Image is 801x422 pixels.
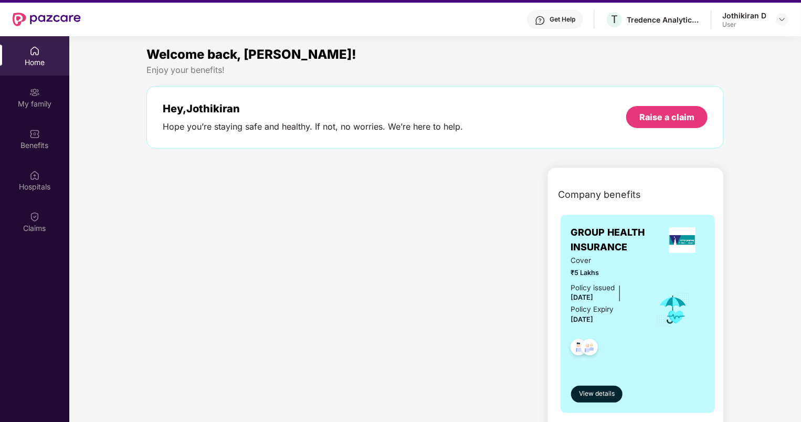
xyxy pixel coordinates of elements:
img: svg+xml;base64,PHN2ZyBpZD0iRHJvcGRvd24tMzJ4MzIiIHhtbG5zPSJodHRwOi8vd3d3LnczLm9yZy8yMDAwL3N2ZyIgd2... [778,15,786,24]
span: [DATE] [571,293,594,301]
span: GROUP HEALTH INSURANCE [571,225,661,255]
div: Hope you’re staying safe and healthy. If not, no worries. We’re here to help. [163,121,463,132]
img: svg+xml;base64,PHN2ZyBpZD0iQ2xhaW0iIHhtbG5zPSJodHRwOi8vd3d3LnczLm9yZy8yMDAwL3N2ZyIgd2lkdGg9IjIwIi... [29,212,40,222]
span: View details [579,389,615,399]
img: icon [656,292,690,327]
img: New Pazcare Logo [13,13,81,26]
img: insurerLogo [669,227,695,253]
img: svg+xml;base64,PHN2ZyBpZD0iSG9zcGl0YWxzIiB4bWxucz0iaHR0cDovL3d3dy53My5vcmcvMjAwMC9zdmciIHdpZHRoPS... [29,170,40,181]
span: T [611,13,618,26]
img: svg+xml;base64,PHN2ZyB3aWR0aD0iMjAiIGhlaWdodD0iMjAiIHZpZXdCb3g9IjAgMCAyMCAyMCIgZmlsbD0ibm9uZSIgeG... [29,87,40,98]
img: svg+xml;base64,PHN2ZyBpZD0iSG9tZSIgeG1sbnM9Imh0dHA6Ly93d3cudzMub3JnLzIwMDAvc3ZnIiB3aWR0aD0iMjAiIG... [29,46,40,56]
div: Get Help [550,15,575,24]
div: Tredence Analytics Solutions Private Limited [627,15,700,25]
span: ₹5 Lakhs [571,268,642,278]
span: Welcome back, [PERSON_NAME]! [146,47,356,62]
img: svg+xml;base64,PHN2ZyB4bWxucz0iaHR0cDovL3d3dy53My5vcmcvMjAwMC9zdmciIHdpZHRoPSI0OC45NDMiIGhlaWdodD... [566,336,592,362]
img: svg+xml;base64,PHN2ZyBpZD0iQmVuZWZpdHMiIHhtbG5zPSJodHRwOi8vd3d3LnczLm9yZy8yMDAwL3N2ZyIgd2lkdGg9Ij... [29,129,40,139]
div: Raise a claim [639,111,694,123]
img: svg+xml;base64,PHN2ZyB4bWxucz0iaHR0cDovL3d3dy53My5vcmcvMjAwMC9zdmciIHdpZHRoPSI0OC45NDMiIGhlaWdodD... [577,336,603,362]
div: Enjoy your benefits! [146,65,724,76]
div: Policy Expiry [571,304,614,315]
div: User [722,20,766,29]
div: Hey, Jothikiran [163,102,463,115]
button: View details [571,386,623,403]
span: Cover [571,255,642,266]
div: Jothikiran D [722,10,766,20]
img: svg+xml;base64,PHN2ZyBpZD0iSGVscC0zMngzMiIgeG1sbnM9Imh0dHA6Ly93d3cudzMub3JnLzIwMDAvc3ZnIiB3aWR0aD... [535,15,545,26]
div: Policy issued [571,282,615,293]
span: [DATE] [571,315,594,323]
span: Company benefits [558,187,641,202]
